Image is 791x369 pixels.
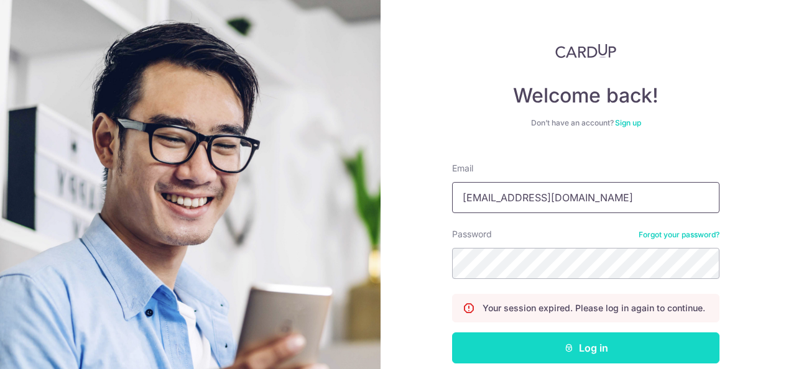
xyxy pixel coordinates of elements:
[452,332,719,363] button: Log in
[452,83,719,108] h4: Welcome back!
[639,230,719,240] a: Forgot your password?
[483,302,705,314] p: Your session expired. Please log in again to continue.
[452,162,473,175] label: Email
[555,43,616,58] img: CardUp Logo
[452,182,719,213] input: Enter your Email
[615,118,641,127] a: Sign up
[452,228,492,240] label: Password
[452,118,719,128] div: Don’t have an account?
